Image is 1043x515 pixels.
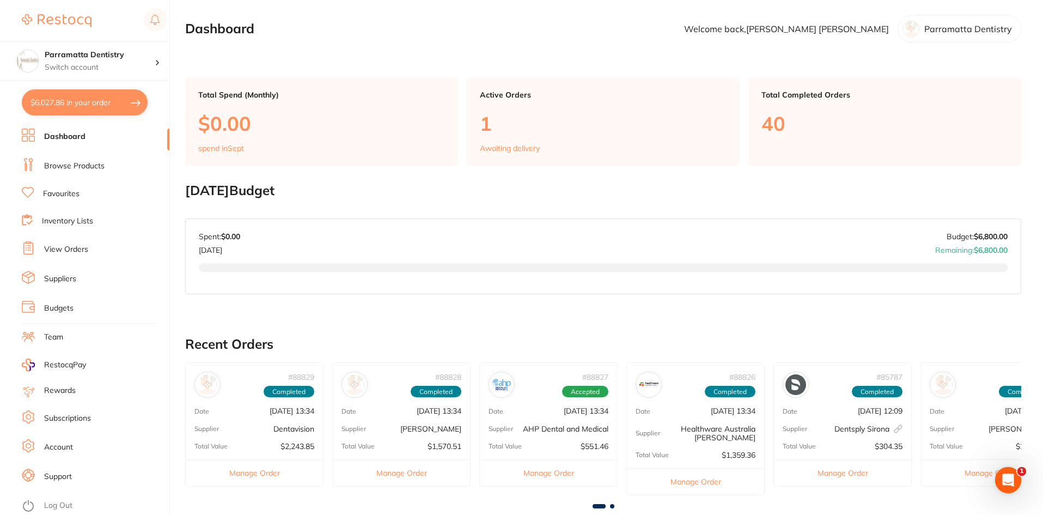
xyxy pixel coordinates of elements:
span: Completed [705,386,755,398]
p: Total Value [636,451,669,459]
p: AHP Dental and Medical [523,425,608,433]
button: Manage Order [186,459,323,486]
span: RestocqPay [44,360,86,371]
p: [DATE] 13:34 [417,407,461,415]
a: Total Completed Orders40 [748,77,1021,166]
p: # 88826 [729,373,755,381]
p: [DATE] 13:34 [270,407,314,415]
img: RestocqPay [22,359,35,371]
p: Spent: [199,232,240,241]
p: Budget: [947,232,1008,241]
p: $2,243.85 [280,442,314,451]
span: 1 [1017,467,1026,476]
p: Date [930,408,944,415]
p: [DATE] [199,241,240,255]
p: [DATE] 12:09 [858,407,902,415]
span: Completed [852,386,902,398]
p: $0.00 [198,112,445,135]
p: Supplier [194,425,219,433]
p: Supplier [489,425,513,433]
strong: $6,800.00 [974,232,1008,241]
a: Budgets [44,303,74,314]
a: Active Orders1Awaiting delivery [467,77,740,166]
a: Total Spend (Monthly)$0.00spend inSept [185,77,458,166]
p: Awaiting delivery [480,144,540,153]
p: Active Orders [480,90,727,99]
a: Support [44,471,72,482]
p: [DATE] 13:34 [711,407,755,415]
span: Completed [411,386,461,398]
p: $304.35 [875,442,902,451]
p: Dentavision [273,425,314,433]
p: # 85787 [876,373,902,381]
a: Subscriptions [44,413,91,424]
img: AHP Dental and Medical [491,374,512,395]
p: [DATE] 13:34 [564,407,608,415]
p: Total Value [783,443,816,450]
img: Restocq Logo [22,14,92,27]
button: $6,027.86 in your order [22,89,148,116]
p: # 88828 [435,373,461,381]
a: View Orders [44,244,88,255]
iframe: Intercom live chat [995,467,1021,493]
p: Date [636,408,650,415]
p: Healthware Australia [PERSON_NAME] [660,425,755,442]
a: Inventory Lists [42,216,93,227]
span: Accepted [562,386,608,398]
p: # 88827 [582,373,608,381]
p: Switch account [45,62,155,73]
a: Favourites [43,189,80,199]
p: 40 [761,112,1008,135]
p: Total Value [930,443,963,450]
p: Supplier [783,425,807,433]
p: $1,359.36 [722,451,755,459]
p: # 88829 [288,373,314,381]
a: Log Out [44,500,72,511]
p: Date [194,408,209,415]
button: Manage Order [627,468,764,495]
img: Henry Schein Halas [932,374,953,395]
p: 1 [480,112,727,135]
img: Dentsply Sirona [785,374,806,395]
p: Total Spend (Monthly) [198,90,445,99]
img: Parramatta Dentistry [17,50,39,72]
p: Supplier [341,425,366,433]
button: Manage Order [333,459,470,486]
h4: Parramatta Dentistry [45,50,155,60]
button: Manage Order [774,459,911,486]
img: Healthware Australia Ridley [638,374,659,395]
h2: Recent Orders [185,337,1021,352]
p: Total Value [489,443,522,450]
h2: [DATE] Budget [185,183,1021,198]
p: Supplier [636,429,660,437]
p: Total Value [194,443,228,450]
p: $551.46 [581,442,608,451]
a: Dashboard [44,131,86,142]
span: Completed [264,386,314,398]
h2: Dashboard [185,21,254,37]
p: Dentsply Sirona [834,425,902,433]
a: Browse Products [44,161,105,172]
p: Parramatta Dentistry [924,24,1012,34]
button: Manage Order [480,459,617,486]
p: Remaining: [935,241,1008,255]
a: Rewards [44,385,76,396]
a: Restocq Logo [22,8,92,33]
p: Date [341,408,356,415]
a: RestocqPay [22,359,86,371]
p: Supplier [930,425,954,433]
strong: $0.00 [221,232,240,241]
p: Total Completed Orders [761,90,1008,99]
strong: $6,800.00 [974,245,1008,255]
a: Team [44,332,63,343]
a: Suppliers [44,274,76,284]
p: Date [783,408,797,415]
p: Total Value [341,443,375,450]
p: [PERSON_NAME] [400,425,461,433]
p: $1,570.51 [428,442,461,451]
p: spend in Sept [198,144,244,153]
img: Henry Schein Halas [344,374,365,395]
p: Welcome back, [PERSON_NAME] [PERSON_NAME] [684,24,889,34]
a: Account [44,442,73,453]
img: Dentavision [197,374,218,395]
